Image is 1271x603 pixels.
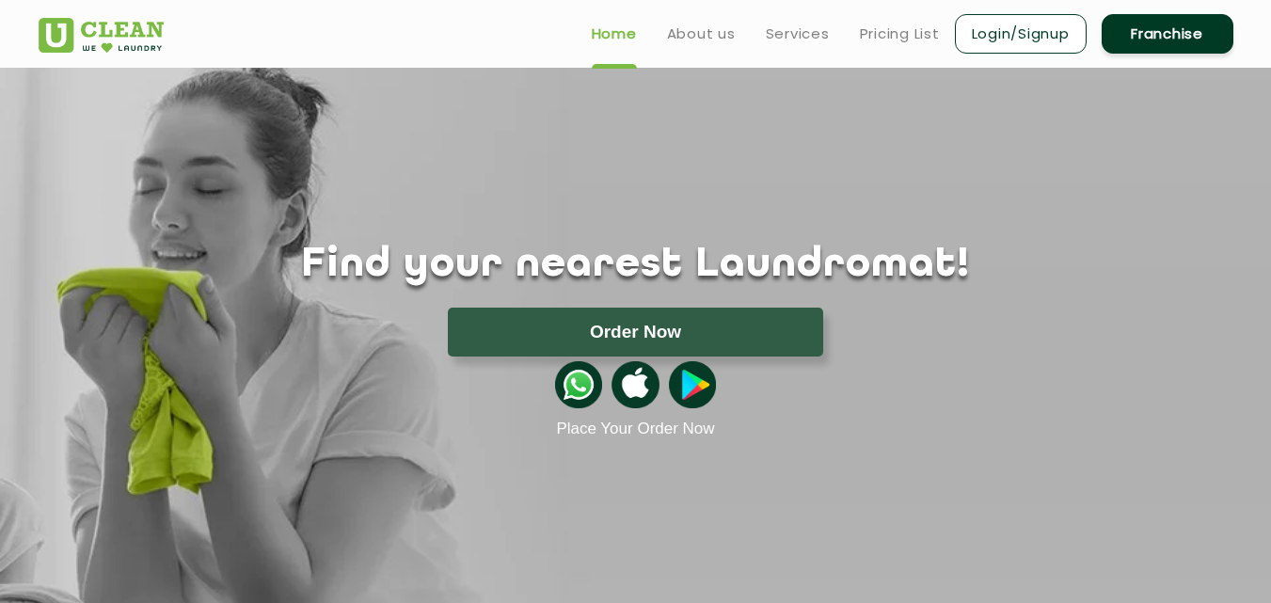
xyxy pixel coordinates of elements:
a: Home [592,23,637,45]
button: Order Now [448,308,823,357]
a: About us [667,23,736,45]
a: Services [766,23,830,45]
a: Place Your Order Now [556,420,714,438]
a: Pricing List [860,23,940,45]
a: Franchise [1102,14,1233,54]
img: whatsappicon.png [555,361,602,408]
a: Login/Signup [955,14,1087,54]
img: UClean Laundry and Dry Cleaning [39,18,164,53]
img: apple-icon.png [612,361,659,408]
h1: Find your nearest Laundromat! [24,242,1247,289]
img: playstoreicon.png [669,361,716,408]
